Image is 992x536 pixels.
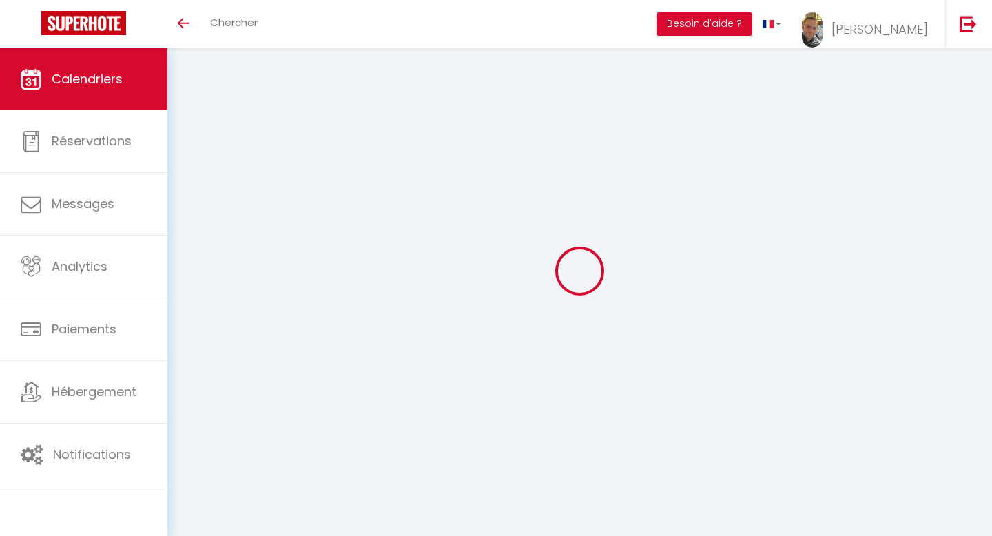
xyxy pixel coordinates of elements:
span: Paiements [52,320,116,338]
span: Notifications [53,446,131,463]
span: Réservations [52,132,132,150]
button: Besoin d'aide ? [657,12,752,36]
img: Super Booking [41,11,126,35]
span: Calendriers [52,70,123,87]
span: Chercher [210,15,258,30]
span: [PERSON_NAME] [831,21,928,38]
img: logout [960,15,977,32]
span: Analytics [52,258,107,275]
span: Messages [52,195,114,212]
span: Hébergement [52,383,136,400]
img: ... [802,12,823,48]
